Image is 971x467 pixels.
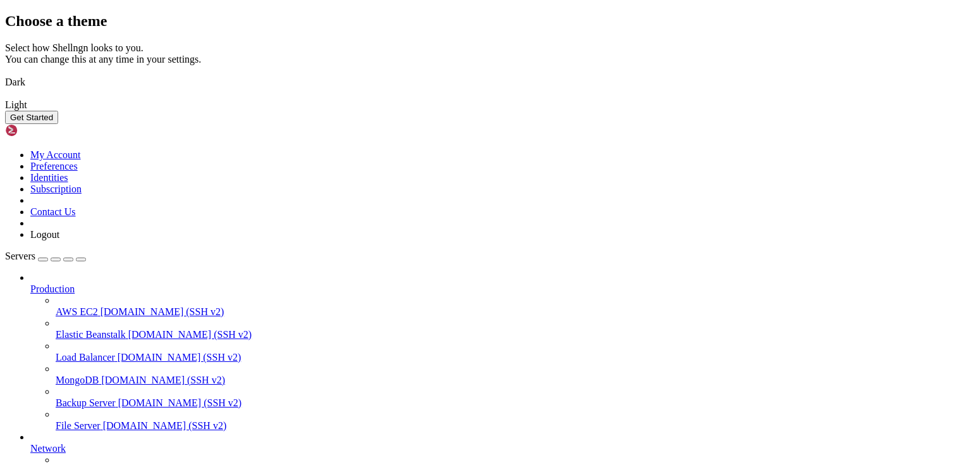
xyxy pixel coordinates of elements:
button: Get Started [5,111,58,124]
div: Select how Shellngn looks to you. You can change this at any time in your settings. [5,42,966,65]
span: MongoDB [56,375,99,385]
li: Load Balancer [DOMAIN_NAME] (SSH v2) [56,340,966,363]
li: MongoDB [DOMAIN_NAME] (SSH v2) [56,363,966,386]
span: [DOMAIN_NAME] (SSH v2) [118,352,241,363]
span: [DOMAIN_NAME] (SSH v2) [103,420,227,431]
span: Elastic Beanstalk [56,329,126,340]
a: Elastic Beanstalk [DOMAIN_NAME] (SSH v2) [56,329,966,340]
a: Load Balancer [DOMAIN_NAME] (SSH v2) [56,352,966,363]
a: MongoDB [DOMAIN_NAME] (SSH v2) [56,375,966,386]
img: Shellngn [5,124,78,137]
a: AWS EC2 [DOMAIN_NAME] (SSH v2) [56,306,966,318]
span: Production [30,283,75,294]
div: Light [5,99,966,111]
span: Backup Server [56,397,116,408]
li: Backup Server [DOMAIN_NAME] (SSH v2) [56,386,966,409]
a: Backup Server [DOMAIN_NAME] (SSH v2) [56,397,966,409]
a: Identities [30,172,68,183]
span: [DOMAIN_NAME] (SSH v2) [128,329,252,340]
a: Production [30,283,966,295]
div: Dark [5,77,966,88]
li: File Server [DOMAIN_NAME] (SSH v2) [56,409,966,432]
li: Elastic Beanstalk [DOMAIN_NAME] (SSH v2) [56,318,966,340]
a: Network [30,443,966,454]
span: Network [30,443,66,454]
a: Subscription [30,184,82,194]
a: File Server [DOMAIN_NAME] (SSH v2) [56,420,966,432]
span: AWS EC2 [56,306,98,317]
a: Logout [30,229,59,240]
a: Preferences [30,161,78,171]
h2: Choose a theme [5,13,966,30]
span: File Server [56,420,101,431]
span: Load Balancer [56,352,115,363]
span: [DOMAIN_NAME] (SSH v2) [101,375,225,385]
a: Servers [5,251,86,261]
li: Production [30,272,966,432]
span: [DOMAIN_NAME] (SSH v2) [118,397,242,408]
li: AWS EC2 [DOMAIN_NAME] (SSH v2) [56,295,966,318]
span: Servers [5,251,35,261]
span: [DOMAIN_NAME] (SSH v2) [101,306,224,317]
a: My Account [30,149,81,160]
a: Contact Us [30,206,76,217]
